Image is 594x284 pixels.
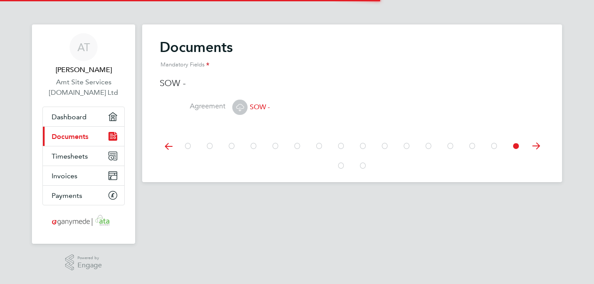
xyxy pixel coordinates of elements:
[160,102,225,111] label: Agreement
[160,38,545,74] h2: Documents
[160,56,545,74] div: Mandatory Fields
[52,132,88,141] span: Documents
[43,107,124,126] a: Dashboard
[77,254,102,262] span: Powered by
[42,65,125,75] span: Adrian Taylor
[52,152,88,160] span: Timesheets
[42,77,125,98] a: Amt Site Services [DOMAIN_NAME] Ltd
[32,24,135,244] nav: Main navigation
[49,214,118,228] img: ganymedesolutions-logo-retina.png
[52,172,77,180] span: Invoices
[43,146,124,166] a: Timesheets
[77,262,102,269] span: Engage
[65,254,102,271] a: Powered byEngage
[232,103,270,111] span: SOW -
[43,166,124,185] a: Invoices
[52,113,87,121] span: Dashboard
[52,191,82,200] span: Payments
[77,42,90,53] span: AT
[160,77,545,89] h3: SOW -
[42,214,125,228] a: Go to home page
[43,127,124,146] a: Documents
[42,33,125,75] a: AT[PERSON_NAME]
[43,186,124,205] a: Payments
